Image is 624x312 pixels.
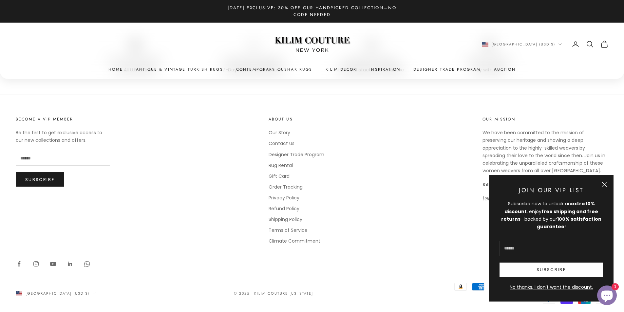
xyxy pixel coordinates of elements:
a: Our Story [269,129,290,136]
a: Rug Rental [269,162,293,169]
a: Follow on YouTube [50,261,56,267]
img: United States [482,42,488,47]
a: Designer Trade Program [269,151,324,158]
button: No thanks, I don't want the discount. [500,284,603,291]
a: Refund Policy [269,205,299,212]
p: Be the first to get exclusive access to our new collections and offers. [16,129,110,144]
div: Subscribe now to unlock an , enjoy —backed by our ! [500,200,603,230]
strong: Kilim Couture [US_STATE] [482,181,548,188]
button: Subscribe [500,263,603,277]
a: Follow on Facebook [16,261,22,267]
a: Gift Card [269,173,290,179]
nav: Primary navigation [16,66,608,73]
a: Terms of Service [269,227,308,233]
button: Change country or currency [482,41,562,47]
a: Contemporary Oushak Rugs [236,66,312,73]
a: Auction [494,66,516,73]
p: Our Mission [482,116,608,122]
img: Logo of Kilim Couture New York [271,29,353,60]
p: About Us [269,116,324,122]
img: United States [16,291,22,296]
span: [GEOGRAPHIC_DATA] (USD $) [26,290,89,296]
button: Subscribe [16,172,64,187]
button: Change country or currency [16,290,96,296]
strong: free shipping and free returns [501,208,598,222]
strong: extra 10% discount [504,200,595,214]
p: Become a VIP Member [16,116,110,122]
newsletter-popup: Newsletter popup [489,175,614,302]
a: Privacy Policy [269,194,299,201]
inbox-online-store-chat: Shopify online store chat [595,285,619,307]
strong: 100% satisfaction guarantee [537,216,601,230]
p: Join Our VIP List [500,186,603,195]
a: Home [108,66,123,73]
a: Designer Trade Program [413,66,481,73]
span: [GEOGRAPHIC_DATA] (USD $) [492,41,556,47]
a: Inspiration [369,66,400,73]
em: [GEOGRAPHIC_DATA] [482,195,531,202]
a: Follow on Instagram [33,261,39,267]
a: Follow on LinkedIn [67,261,73,267]
a: Follow on WhatsApp [84,261,90,267]
p: We have been committed to the mission of preserving our heritage and showing a deep appreciation ... [482,129,608,174]
p: © 2025 - Kilim Couture [US_STATE] [234,290,313,296]
a: Climate Commitment [269,238,320,244]
a: Contact Us [269,140,294,147]
a: Shipping Policy [269,216,302,223]
p: [DATE] Exclusive: 30% Off Our Handpicked Collection—No Code Needed [220,4,404,18]
nav: Secondary navigation [482,40,609,48]
a: Antique & Vintage Turkish Rugs [136,66,223,73]
summary: Kilim Decor [326,66,357,73]
a: Order Tracking [269,184,303,190]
